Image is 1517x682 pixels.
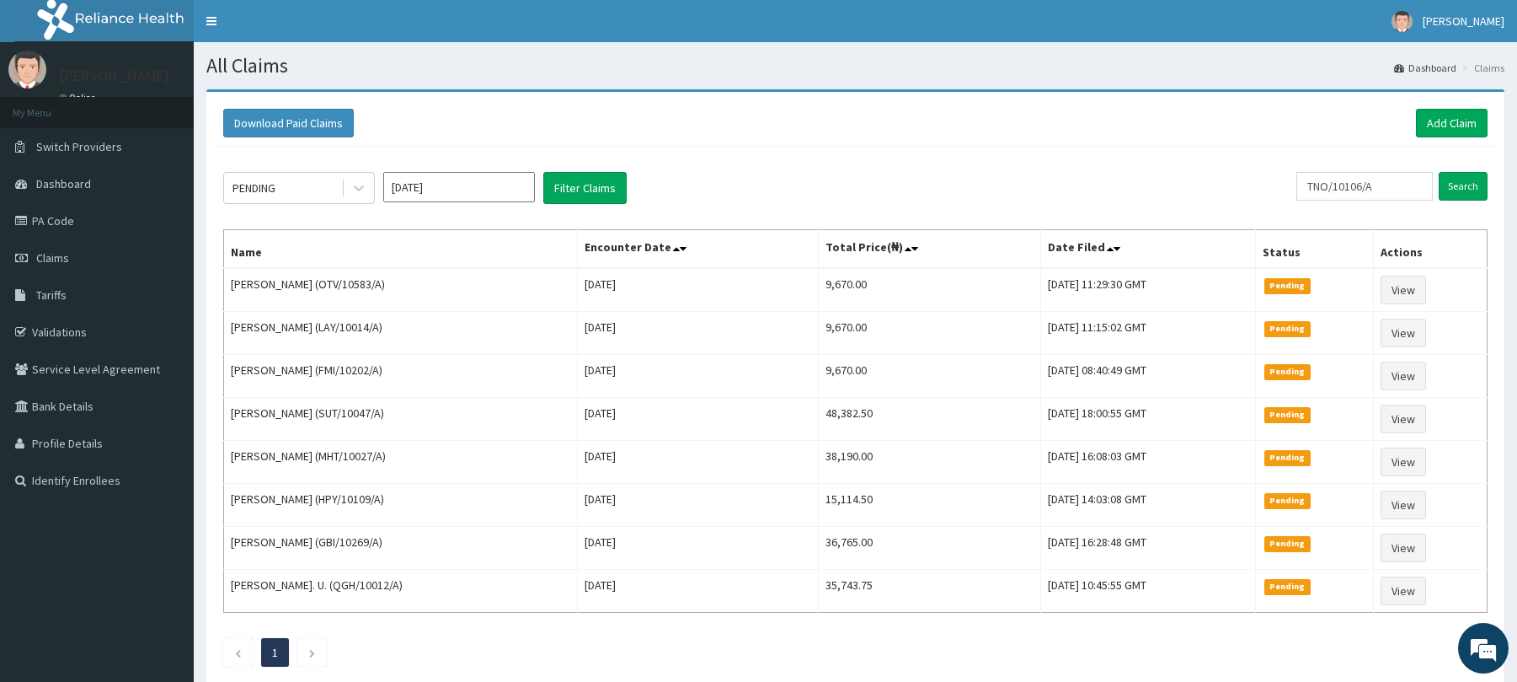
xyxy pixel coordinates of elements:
td: 15,114.50 [818,484,1040,527]
td: [PERSON_NAME] (LAY/10014/A) [224,312,578,355]
td: 38,190.00 [818,441,1040,484]
a: Page 1 is your current page [272,645,278,660]
input: Search by HMO ID [1296,172,1433,201]
td: [DATE] 08:40:49 GMT [1041,355,1256,398]
td: [PERSON_NAME] (OTV/10583/A) [224,268,578,312]
a: Add Claim [1416,109,1488,137]
td: [DATE] 14:03:08 GMT [1041,484,1256,527]
td: [PERSON_NAME] (SUT/10047/A) [224,398,578,441]
td: [DATE] [578,355,818,398]
span: [PERSON_NAME] [1423,13,1504,29]
td: [PERSON_NAME]. U. (QGH/10012/A) [224,570,578,613]
input: Select Month and Year [383,172,535,202]
span: Claims [36,250,69,266]
td: 36,765.00 [818,527,1040,570]
td: [DATE] [578,398,818,441]
a: Previous page [234,645,242,660]
td: [DATE] 18:00:55 GMT [1041,398,1256,441]
span: Dashboard [36,176,91,191]
td: [PERSON_NAME] (FMI/10202/A) [224,355,578,398]
a: View [1381,276,1426,304]
p: [PERSON_NAME] [59,68,169,83]
span: Pending [1264,278,1311,293]
th: Status [1255,230,1373,269]
td: [DATE] [578,441,818,484]
td: 48,382.50 [818,398,1040,441]
th: Total Price(₦) [818,230,1040,269]
th: Encounter Date [578,230,818,269]
li: Claims [1458,61,1504,75]
img: User Image [1391,11,1413,32]
input: Search [1439,172,1488,201]
button: Filter Claims [543,172,627,204]
td: [DATE] [578,484,818,527]
td: [DATE] 11:29:30 GMT [1041,268,1256,312]
th: Actions [1373,230,1487,269]
a: View [1381,534,1426,562]
a: Dashboard [1394,61,1456,75]
h1: All Claims [206,55,1504,77]
td: [DATE] 11:15:02 GMT [1041,312,1256,355]
td: 9,670.00 [818,268,1040,312]
img: User Image [8,51,46,89]
a: View [1381,491,1426,519]
a: View [1381,319,1426,347]
button: Download Paid Claims [223,109,354,137]
a: View [1381,577,1426,605]
td: [DATE] 16:28:48 GMT [1041,527,1256,570]
td: [DATE] [578,570,818,613]
span: Pending [1264,579,1311,594]
div: PENDING [232,180,275,196]
span: Tariffs [36,287,67,303]
td: [DATE] 10:45:55 GMT [1041,570,1256,613]
span: Pending [1264,536,1311,551]
th: Name [224,230,578,269]
span: Pending [1264,450,1311,465]
td: [DATE] [578,312,818,355]
a: View [1381,362,1426,390]
span: Pending [1264,321,1311,336]
a: View [1381,405,1426,433]
a: View [1381,448,1426,476]
span: Pending [1264,364,1311,379]
span: Switch Providers [36,139,122,154]
a: Next page [308,645,316,660]
td: 9,670.00 [818,312,1040,355]
td: 35,743.75 [818,570,1040,613]
td: 9,670.00 [818,355,1040,398]
span: Pending [1264,407,1311,422]
td: [DATE] 16:08:03 GMT [1041,441,1256,484]
td: [PERSON_NAME] (MHT/10027/A) [224,441,578,484]
span: Pending [1264,493,1311,508]
td: [PERSON_NAME] (GBI/10269/A) [224,527,578,570]
a: Online [59,92,99,104]
td: [DATE] [578,527,818,570]
td: [DATE] [578,268,818,312]
td: [PERSON_NAME] (HPY/10109/A) [224,484,578,527]
th: Date Filed [1041,230,1256,269]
